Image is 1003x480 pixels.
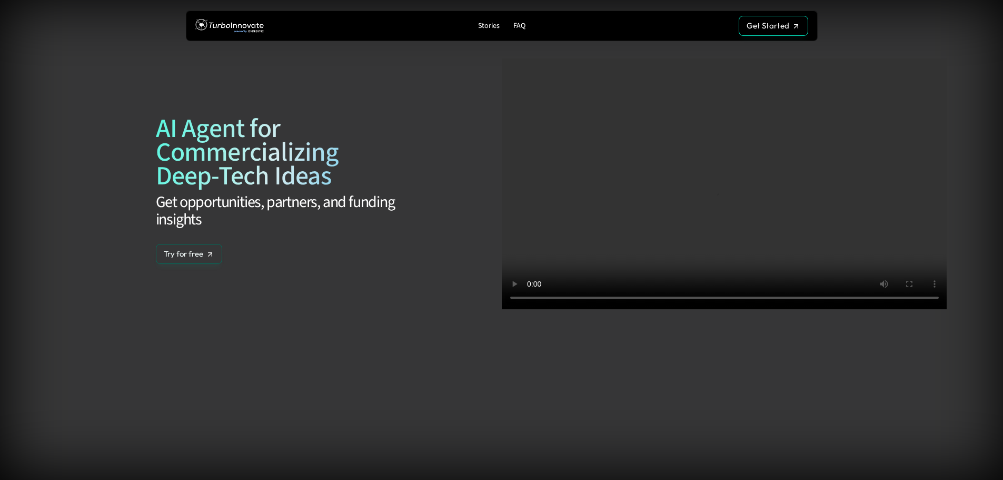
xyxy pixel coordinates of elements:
a: Stories [474,19,504,33]
p: Get Started [747,21,789,31]
a: FAQ [509,19,530,33]
p: FAQ [513,22,525,31]
p: Stories [478,22,500,31]
img: TurboInnovate Logo [195,16,264,36]
a: Get Started [739,16,808,36]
